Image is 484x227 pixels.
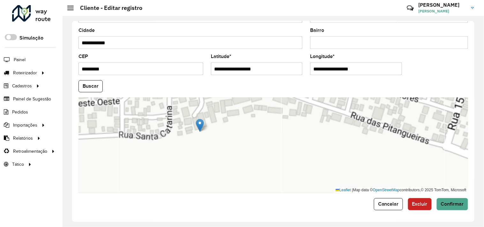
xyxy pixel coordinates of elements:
[419,8,466,14] span: [PERSON_NAME]
[412,201,428,207] span: Excluir
[13,122,37,128] span: Importações
[211,53,231,60] label: Latitude
[334,188,468,193] div: Map data © contributors,© 2025 TomTom, Microsoft
[352,188,353,193] span: |
[373,188,400,193] a: OpenStreetMap
[374,198,403,210] button: Cancelar
[12,83,32,89] span: Cadastros
[78,80,103,92] button: Buscar
[408,198,432,210] button: Excluir
[403,1,417,15] a: Contato Rápido
[336,188,351,193] a: Leaflet
[419,2,466,8] h3: [PERSON_NAME]
[196,119,204,132] img: Marker
[13,70,37,76] span: Roteirizador
[78,26,95,34] label: Cidade
[12,161,24,168] span: Tático
[74,4,142,11] h2: Cliente - Editar registro
[441,201,464,207] span: Confirmar
[14,56,26,63] span: Painel
[19,34,43,42] label: Simulação
[13,135,33,142] span: Relatórios
[12,109,28,115] span: Pedidos
[310,26,324,34] label: Bairro
[13,148,47,155] span: Retroalimentação
[437,198,468,210] button: Confirmar
[378,201,399,207] span: Cancelar
[78,53,88,60] label: CEP
[310,53,335,60] label: Longitude
[13,96,51,102] span: Painel de Sugestão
